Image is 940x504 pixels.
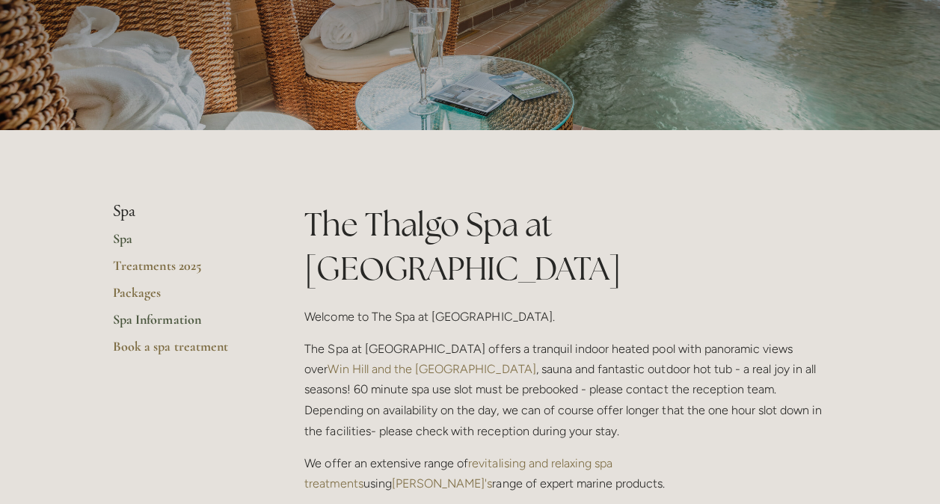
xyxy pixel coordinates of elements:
a: Win Hill and the [GEOGRAPHIC_DATA] [327,363,534,377]
a: Spa [113,231,256,258]
p: We offer an extensive range of using range of expert marine products. [304,453,828,494]
a: Spa Information [113,312,256,339]
p: The Spa at [GEOGRAPHIC_DATA] offers a tranquil indoor heated pool with panoramic views over , sau... [304,339,828,441]
h1: The Thalgo Spa at [GEOGRAPHIC_DATA] [304,203,828,292]
li: Spa [113,203,256,223]
a: Packages [113,285,256,312]
a: Book a spa treatment [113,339,256,366]
p: Welcome to The Spa at [GEOGRAPHIC_DATA]. [304,307,828,328]
a: Treatments 2025 [113,258,256,285]
a: [PERSON_NAME]'s [390,476,491,491]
